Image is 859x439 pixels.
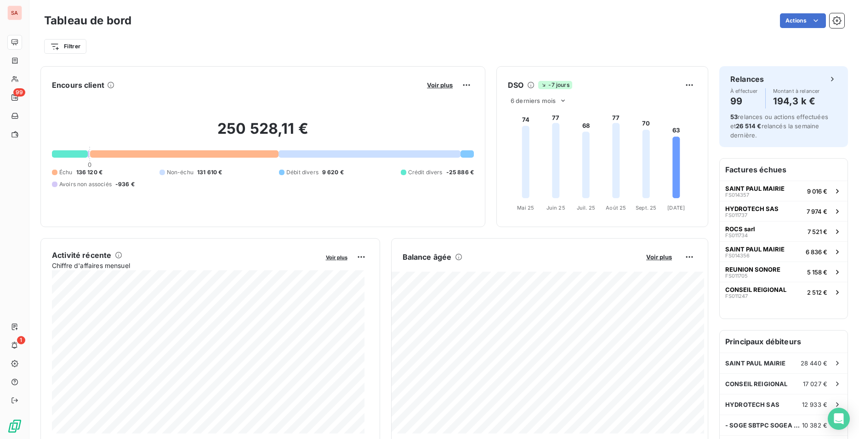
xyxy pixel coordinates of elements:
span: Non-échu [167,168,193,177]
span: FS014356 [725,253,750,258]
h6: Principaux débiteurs [720,331,848,353]
span: À effectuer [730,88,758,94]
button: CONSEIL REIGIONALFS0112472 512 € [720,282,848,302]
span: 5 158 € [807,268,827,276]
span: -25 886 € [446,168,474,177]
span: 28 440 € [801,359,827,367]
button: Voir plus [643,253,675,261]
span: 6 derniers mois [511,97,556,104]
div: Open Intercom Messenger [828,408,850,430]
span: CONSEIL REIGIONAL [725,286,786,293]
span: Débit divers [286,168,319,177]
span: FS011734 [725,233,748,238]
span: 9 016 € [807,188,827,195]
img: Logo LeanPay [7,419,22,433]
span: SAINT PAUL MAIRIE [725,359,786,367]
span: 53 [730,113,738,120]
span: SAINT PAUL MAIRIE [725,185,785,192]
h6: Factures échues [720,159,848,181]
span: FS014357 [725,192,749,198]
span: 17 027 € [803,380,827,388]
span: -936 € [115,180,135,188]
h2: 250 528,11 € [52,120,474,147]
span: 2 512 € [807,289,827,296]
tspan: Sept. 25 [636,205,656,211]
span: REUNION SONORE [725,266,780,273]
span: 7 974 € [807,208,827,215]
h6: Activité récente [52,250,111,261]
span: Voir plus [427,81,453,89]
span: 26 514 € [736,122,761,130]
button: Actions [780,13,826,28]
span: 0 [88,161,91,168]
span: HYDROTECH SAS [725,205,779,212]
span: ROCS sarl [725,225,755,233]
button: HYDROTECH SASFS0117377 974 € [720,201,848,221]
span: 10 382 € [802,422,827,429]
span: 12 933 € [802,401,827,408]
span: FS011247 [725,293,748,299]
h6: Encours client [52,80,104,91]
span: 6 836 € [806,248,827,256]
tspan: Août 25 [606,205,626,211]
span: Avoirs non associés [59,180,112,188]
span: SAINT PAUL MAIRIE [725,245,785,253]
span: HYDROTECH SAS [725,401,779,408]
span: 9 620 € [322,168,344,177]
span: Montant à relancer [773,88,820,94]
span: 131 610 € [197,168,222,177]
button: Filtrer [44,39,86,54]
span: Chiffre d'affaires mensuel [52,261,319,270]
h6: DSO [508,80,523,91]
span: Crédit divers [408,168,443,177]
span: FS011705 [725,273,748,279]
button: SAINT PAUL MAIRIEFS0143579 016 € [720,181,848,201]
tspan: [DATE] [667,205,685,211]
span: 7 521 € [808,228,827,235]
tspan: Juil. 25 [577,205,595,211]
button: SAINT PAUL MAIRIEFS0143566 836 € [720,241,848,262]
button: REUNION SONOREFS0117055 158 € [720,262,848,282]
tspan: Juin 25 [546,205,565,211]
button: ROCS sarlFS0117347 521 € [720,221,848,241]
span: Échu [59,168,73,177]
span: relances ou actions effectuées et relancés la semaine dernière. [730,113,828,139]
span: 136 120 € [76,168,102,177]
h6: Relances [730,74,764,85]
h4: 99 [730,94,758,108]
h3: Tableau de bord [44,12,131,29]
button: Voir plus [323,253,350,261]
h6: Balance âgée [403,251,452,262]
span: Voir plus [326,254,347,261]
span: FS011737 [725,212,747,218]
h4: 194,3 k € [773,94,820,108]
span: 1 [17,336,25,344]
span: CONSEIL REIGIONAL [725,380,788,388]
div: SA [7,6,22,20]
span: -7 jours [538,81,572,89]
tspan: Mai 25 [517,205,534,211]
span: - SOGE SBTPC SOGEA REUNION INFRASTRUCTURE [725,422,802,429]
span: 99 [13,88,25,97]
button: Voir plus [424,81,455,89]
span: Voir plus [646,253,672,261]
